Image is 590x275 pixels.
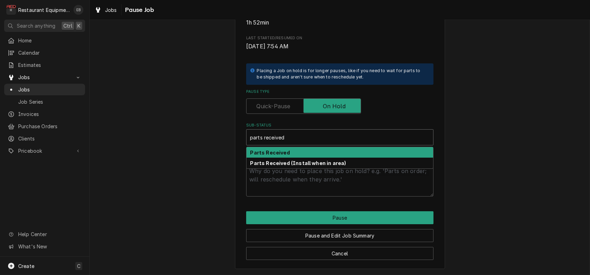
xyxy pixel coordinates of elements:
div: EB [74,5,83,15]
a: Job Series [4,96,85,108]
div: Button Group [246,211,433,260]
span: Pause Job [123,5,154,15]
span: Ctrl [63,22,72,29]
a: Purchase Orders [4,121,85,132]
div: R [6,5,16,15]
div: Emily Bird's Avatar [74,5,83,15]
div: Restaurant Equipment Diagnostics's Avatar [6,5,16,15]
strong: Parts Received (Install when in area) [250,160,346,166]
a: Go to Pricebook [4,145,85,157]
div: Button Group Row [246,242,433,260]
span: K [77,22,81,29]
button: Pause [246,211,433,224]
span: Last Started/Resumed On [246,42,433,51]
span: Home [18,37,82,44]
a: Jobs [92,4,120,16]
span: Help Center [18,231,81,238]
span: Clients [18,135,82,142]
a: Estimates [4,59,85,71]
span: Calendar [18,49,82,56]
span: Estimates [18,61,82,69]
span: 1h 52min [246,19,269,26]
span: Job Series [18,98,82,105]
div: Placing a Job on hold is for longer pauses, like if you need to wait for parts to be shipped and ... [257,68,426,81]
span: Jobs [18,74,71,81]
div: Last Started/Resumed On [246,35,433,50]
a: Go to What's New [4,241,85,252]
div: Sub-Status [246,123,433,145]
a: Go to Jobs [4,71,85,83]
span: Purchase Orders [18,123,82,130]
strong: Parts Received [250,150,290,156]
span: Total Time Logged [246,19,433,27]
span: Create [18,263,34,269]
span: [DATE] 7:54 AM [246,43,289,50]
div: Button Group Row [246,211,433,224]
span: Search anything [17,22,55,29]
a: Invoices [4,108,85,120]
button: Pause and Edit Job Summary [246,229,433,242]
span: What's New [18,243,81,250]
div: Restaurant Equipment Diagnostics [18,6,70,14]
span: Pricebook [18,147,71,154]
label: Sub-Status [246,123,433,128]
a: Calendar [4,47,85,59]
span: C [77,262,81,270]
span: Jobs [18,86,82,93]
span: Invoices [18,110,82,118]
a: Clients [4,133,85,144]
a: Home [4,35,85,46]
span: Jobs [105,6,117,14]
button: Cancel [246,247,433,260]
div: Pause Type [246,89,433,114]
a: Go to Help Center [4,228,85,240]
label: Pause Type [246,89,433,95]
button: Search anythingCtrlK [4,20,85,32]
div: Button Group Row [246,224,433,242]
div: Pause Reason [246,154,433,197]
a: Jobs [4,84,85,95]
span: Last Started/Resumed On [246,35,433,41]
